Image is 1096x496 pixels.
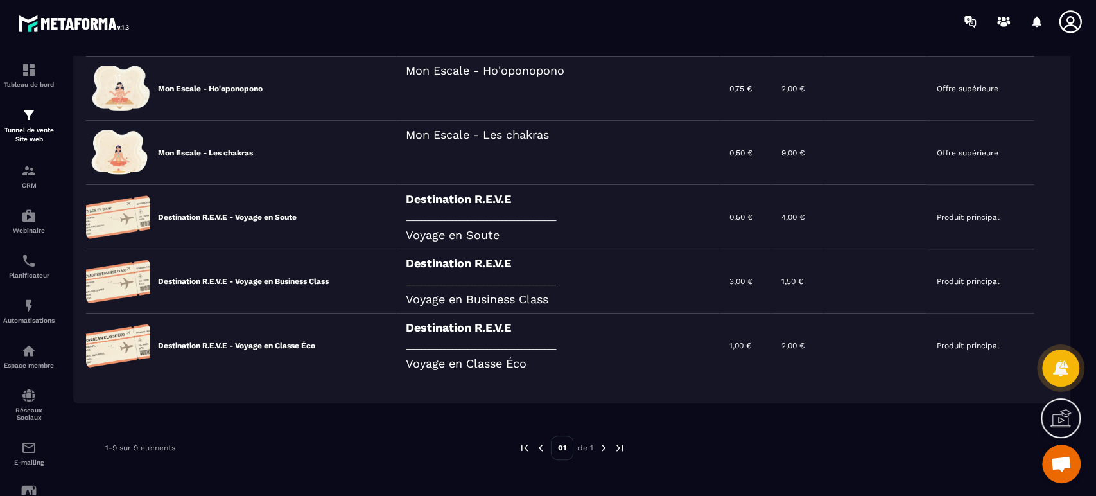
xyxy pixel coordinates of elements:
[3,272,55,279] p: Planificateur
[3,459,55,466] p: E-mailing
[86,130,150,175] img: 466731718b30e93d13f085a1645b08eb.png
[937,148,998,157] p: Offre supérieure
[86,323,150,368] img: 8ed2689c84d9aeb72753fd27de3b2973.png
[105,443,175,452] p: 1-9 sur 9 éléments
[86,259,150,304] img: fd7cfe7f5631c05539d82070df8d6a2c.png
[3,244,55,288] a: schedulerschedulerPlanificateur
[21,253,37,269] img: scheduler
[18,12,134,35] img: logo
[3,288,55,333] a: automationsautomationsAutomatisations
[614,442,625,454] img: next
[86,66,150,111] img: adbf0a3d2e8ee51a7bc3ca03d97fcd83.png
[937,277,1000,286] p: Produit principal
[3,199,55,244] a: automationsautomationsWebinaire
[158,148,253,158] p: Mon Escale - Les chakras
[158,341,315,351] p: Destination R.E.V.E - Voyage en Classe Éco
[21,440,37,456] img: email
[598,442,609,454] img: next
[3,362,55,369] p: Espace membre
[535,442,546,454] img: prev
[1042,445,1081,483] div: Ouvrir le chat
[86,195,150,240] img: f834c4ccbb1b4098819ac2dd561ac07e.png
[21,163,37,179] img: formation
[3,317,55,324] p: Automatisations
[3,333,55,378] a: automationsautomationsEspace membre
[551,436,573,460] p: 01
[158,276,329,287] p: Destination R.E.V.E - Voyage en Business Class
[21,208,37,224] img: automations
[3,378,55,430] a: social-networksocial-networkRéseaux Sociaux
[3,81,55,88] p: Tableau de bord
[3,182,55,189] p: CRM
[3,430,55,475] a: emailemailE-mailing
[578,443,593,453] p: de 1
[158,84,263,94] p: Mon Escale - Ho'oponopono
[21,343,37,359] img: automations
[158,212,297,222] p: Destination R.E.V.E - Voyage en Soute
[937,341,1000,350] p: Produit principal
[21,107,37,123] img: formation
[3,227,55,234] p: Webinaire
[3,98,55,154] a: formationformationTunnel de vente Site web
[937,213,1000,222] p: Produit principal
[3,154,55,199] a: formationformationCRM
[3,126,55,144] p: Tunnel de vente Site web
[3,53,55,98] a: formationformationTableau de bord
[21,62,37,78] img: formation
[937,84,998,93] p: Offre supérieure
[21,388,37,403] img: social-network
[3,407,55,421] p: Réseaux Sociaux
[519,442,530,454] img: prev
[21,298,37,314] img: automations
